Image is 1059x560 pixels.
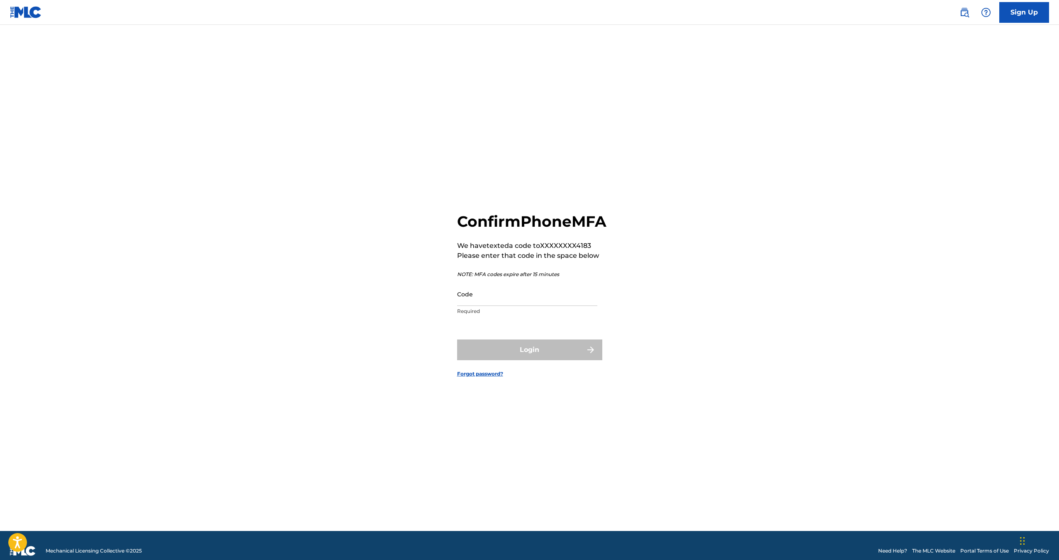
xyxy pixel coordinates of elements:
img: logo [10,546,36,556]
a: The MLC Website [912,547,955,555]
div: Drag [1020,528,1025,553]
div: Help [978,4,994,21]
a: Privacy Policy [1014,547,1049,555]
a: Forgot password? [457,370,503,378]
a: Need Help? [878,547,907,555]
p: Please enter that code in the space below [457,251,606,261]
span: Mechanical Licensing Collective © 2025 [46,547,142,555]
img: help [981,7,991,17]
a: Public Search [956,4,973,21]
p: Required [457,308,597,315]
h2: Confirm Phone MFA [457,212,606,231]
a: Portal Terms of Use [960,547,1009,555]
img: MLC Logo [10,6,42,18]
a: Sign Up [999,2,1049,23]
img: search [959,7,969,17]
p: We have texted a code to XXXXXXXX4183 [457,241,606,251]
p: NOTE: MFA codes expire after 15 minutes [457,271,606,278]
iframe: Chat Widget [1018,520,1059,560]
